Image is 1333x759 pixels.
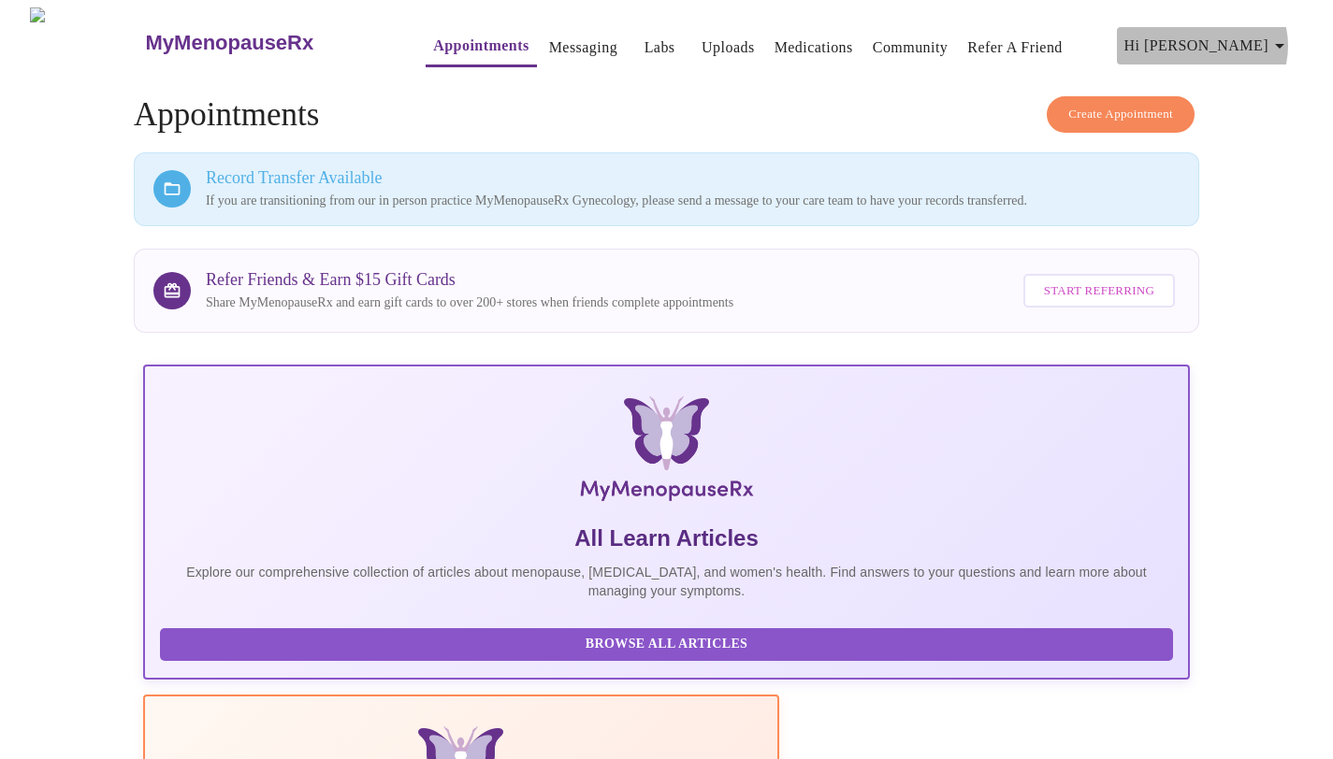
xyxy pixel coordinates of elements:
p: Share MyMenopauseRx and earn gift cards to over 200+ stores when friends complete appointments [206,294,733,312]
button: Refer a Friend [960,29,1070,66]
button: Medications [767,29,861,66]
a: Refer a Friend [967,35,1063,61]
a: Start Referring [1019,265,1180,318]
img: MyMenopauseRx Logo [30,7,143,78]
span: Hi [PERSON_NAME] [1124,33,1291,59]
a: Community [873,35,949,61]
a: Browse All Articles [160,635,1178,651]
h3: Record Transfer Available [206,168,1180,188]
button: Start Referring [1023,274,1175,308]
a: Messaging [549,35,617,61]
a: MyMenopauseRx [143,10,388,76]
span: Browse All Articles [179,633,1154,656]
a: Uploads [702,35,755,61]
button: Create Appointment [1047,96,1195,133]
button: Uploads [694,29,762,66]
a: Medications [775,35,853,61]
h3: MyMenopauseRx [146,31,314,55]
span: Create Appointment [1068,104,1173,125]
h5: All Learn Articles [160,523,1173,553]
button: Messaging [542,29,625,66]
p: If you are transitioning from our in person practice MyMenopauseRx Gynecology, please send a mess... [206,192,1180,210]
h3: Refer Friends & Earn $15 Gift Cards [206,270,733,290]
p: Explore our comprehensive collection of articles about menopause, [MEDICAL_DATA], and women's hea... [160,563,1173,600]
img: MyMenopauseRx Logo [317,396,1016,508]
button: Labs [630,29,689,66]
button: Browse All Articles [160,628,1173,661]
button: Community [865,29,956,66]
a: Appointments [433,33,529,59]
a: Labs [645,35,675,61]
span: Start Referring [1044,280,1154,302]
button: Hi [PERSON_NAME] [1117,27,1298,64]
button: Appointments [426,27,536,67]
h4: Appointments [134,96,1199,134]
